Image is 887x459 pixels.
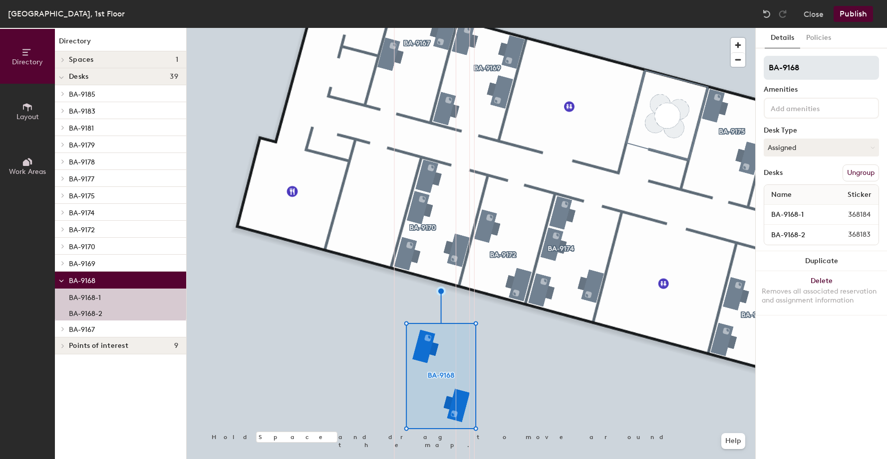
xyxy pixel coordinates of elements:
[69,243,95,251] span: BA-9170
[69,291,101,302] p: BA-9168-1
[69,73,88,81] span: Desks
[800,28,837,48] button: Policies
[804,6,824,22] button: Close
[766,208,824,222] input: Unnamed desk
[843,164,879,181] button: Ungroup
[69,158,95,166] span: BA-9178
[174,342,178,350] span: 9
[69,192,95,200] span: BA-9175
[762,9,772,19] img: Undo
[69,260,95,268] span: BA-9169
[762,287,881,305] div: Removes all associated reservation and assignment information
[824,209,877,220] span: 368184
[170,73,178,81] span: 39
[721,433,745,449] button: Help
[766,228,824,242] input: Unnamed desk
[834,6,873,22] button: Publish
[824,229,877,240] span: 368183
[69,325,95,334] span: BA-9167
[764,169,783,177] div: Desks
[69,90,95,99] span: BA-9185
[12,58,43,66] span: Directory
[69,56,94,64] span: Spaces
[764,127,879,135] div: Desk Type
[764,139,879,156] button: Assigned
[69,306,102,318] p: BA-9168-2
[69,107,95,116] span: BA-9183
[764,86,879,94] div: Amenities
[176,56,178,64] span: 1
[69,141,95,150] span: BA-9179
[69,277,95,285] span: BA-9168
[756,251,887,271] button: Duplicate
[16,113,39,121] span: Layout
[778,9,788,19] img: Redo
[766,186,797,204] span: Name
[756,271,887,315] button: DeleteRemoves all associated reservation and assignment information
[9,167,46,176] span: Work Areas
[69,342,128,350] span: Points of interest
[843,186,877,204] span: Sticker
[69,124,94,133] span: BA-9181
[765,28,800,48] button: Details
[769,102,859,114] input: Add amenities
[8,7,125,20] div: [GEOGRAPHIC_DATA], 1st Floor
[69,175,94,183] span: BA-9177
[55,36,186,51] h1: Directory
[69,226,95,234] span: BA-9172
[69,209,94,217] span: BA-9174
